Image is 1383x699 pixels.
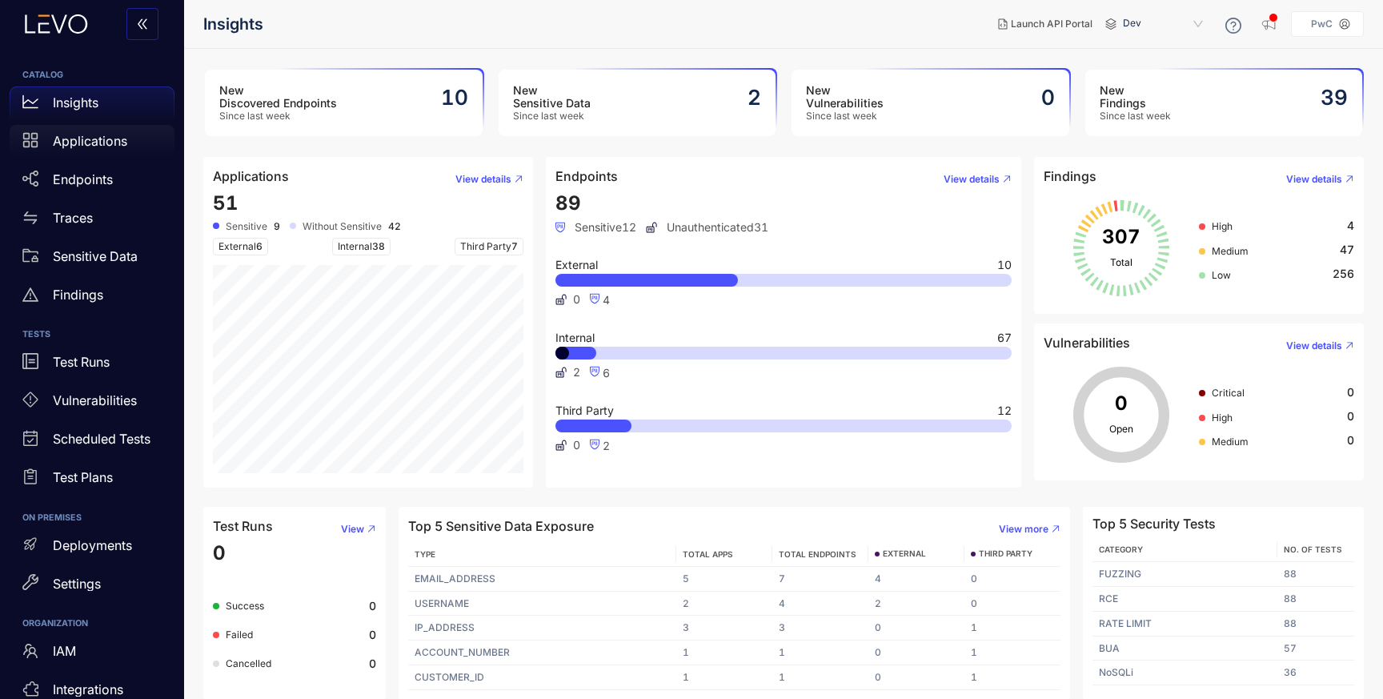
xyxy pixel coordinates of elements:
td: 7 [772,567,868,592]
td: 36 [1277,661,1354,685]
b: 0 [369,629,376,641]
span: team [22,643,38,659]
span: Sensitive [226,221,267,232]
td: 0 [868,665,964,690]
button: View more [986,516,1060,542]
td: 5 [676,567,772,592]
a: Test Plans [10,462,174,500]
h3: New Sensitive Data [513,84,591,110]
span: 7 [511,240,518,252]
span: THIRD PARTY [979,549,1032,559]
p: Sensitive Data [53,249,138,263]
span: Since last week [1100,110,1171,122]
span: double-left [136,18,149,32]
td: 1 [964,641,1060,665]
a: Deployments [10,529,174,568]
h3: New Findings [1100,84,1171,110]
span: 47 [1340,243,1354,256]
td: 1 [676,665,772,690]
td: ACCOUNT_NUMBER [408,641,676,665]
span: Low [1212,269,1231,281]
td: BUA [1092,637,1277,661]
a: Scheduled Tests [10,424,174,462]
span: TOTAL APPS [683,549,733,559]
td: 57 [1277,637,1354,661]
span: View details [455,174,511,185]
p: Applications [53,134,127,148]
td: RCE [1092,587,1277,612]
span: EXTERNAL [883,549,926,559]
span: Since last week [513,110,591,122]
a: Test Runs [10,347,174,385]
span: Since last week [806,110,884,122]
span: 0 [573,439,580,452]
p: Deployments [53,538,132,552]
span: 51 [213,191,239,215]
span: Launch API Portal [1011,18,1092,30]
h4: Endpoints [555,169,618,183]
td: 0 [964,592,1060,617]
a: Traces [10,202,174,240]
a: Settings [10,568,174,606]
span: No. of Tests [1284,544,1342,554]
span: TOTAL ENDPOINTS [779,549,856,559]
p: Test Plans [53,470,113,484]
p: Test Runs [53,355,110,369]
span: 0 [1347,434,1354,447]
span: 38 [372,240,385,252]
td: 0 [868,641,964,665]
a: IAM [10,635,174,673]
span: Internal [332,238,391,255]
span: 0 [213,541,226,564]
span: 10 [997,259,1012,271]
span: Medium [1212,436,1249,448]
td: 1 [964,665,1060,690]
span: Medium [1212,245,1249,257]
button: View details [443,167,523,192]
p: Findings [53,287,103,302]
h4: Top 5 Sensitive Data Exposure [408,519,594,533]
h3: New Vulnerabilities [806,84,884,110]
button: View details [931,167,1012,192]
h4: Vulnerabilities [1044,335,1130,350]
td: 4 [772,592,868,617]
span: High [1212,220,1233,232]
span: Critical [1212,387,1245,399]
button: double-left [126,8,158,40]
td: 88 [1277,562,1354,587]
h6: CATALOG [22,70,162,80]
span: View details [944,174,1000,185]
h6: ORGANIZATION [22,619,162,629]
span: 4 [603,293,610,307]
a: Vulnerabilities [10,385,174,424]
td: USERNAME [408,592,676,617]
p: PwC [1311,18,1333,30]
span: Cancelled [226,657,271,669]
a: Sensitive Data [10,240,174,279]
span: High [1212,412,1233,424]
span: 0 [1347,386,1354,399]
p: Insights [53,95,98,110]
b: 0 [369,657,376,670]
span: Without Sensitive [303,221,382,232]
a: Findings [10,279,174,317]
span: Category [1099,544,1143,554]
td: 3 [772,616,868,641]
h2: 10 [441,86,468,110]
span: Success [226,600,264,612]
p: Traces [53,211,93,225]
td: CUSTOMER_ID [408,665,676,690]
h6: ON PREMISES [22,513,162,523]
span: 0 [573,293,580,306]
span: Insights [203,15,263,34]
button: View details [1273,333,1354,359]
p: Scheduled Tests [53,432,150,446]
h4: Findings [1044,169,1096,183]
td: 2 [868,592,964,617]
h2: 2 [748,86,761,110]
td: 88 [1277,587,1354,612]
a: Insights [10,86,174,125]
td: 3 [676,616,772,641]
span: View [341,524,364,535]
button: View [328,516,376,542]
